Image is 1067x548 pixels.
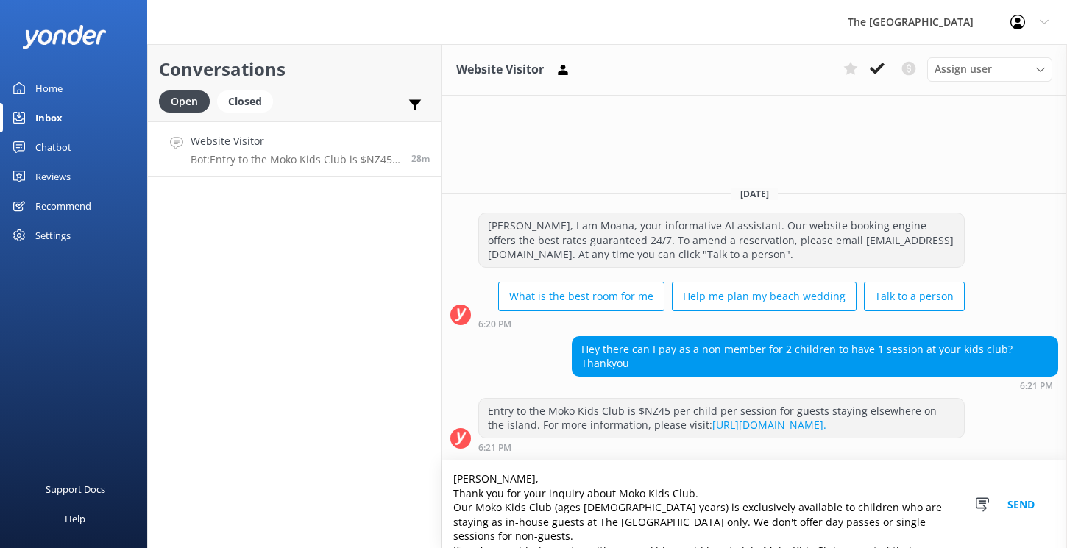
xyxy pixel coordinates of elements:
[35,221,71,250] div: Settings
[864,282,965,311] button: Talk to a person
[159,90,210,113] div: Open
[217,93,280,109] a: Closed
[572,380,1058,391] div: Sep 21 2025 12:21am (UTC -10:00) Pacific/Honolulu
[1020,382,1053,391] strong: 6:21 PM
[935,61,992,77] span: Assign user
[411,152,430,165] span: Sep 21 2025 12:21am (UTC -10:00) Pacific/Honolulu
[498,282,664,311] button: What is the best room for me
[573,337,1057,376] div: Hey there can I pay as a non member for 2 children to have 1 session at your kids club? Thankyou
[456,60,544,79] h3: Website Visitor
[35,132,71,162] div: Chatbot
[35,191,91,221] div: Recommend
[159,93,217,109] a: Open
[731,188,778,200] span: [DATE]
[672,282,857,311] button: Help me plan my beach wedding
[478,319,965,329] div: Sep 21 2025 12:20am (UTC -10:00) Pacific/Honolulu
[35,103,63,132] div: Inbox
[191,133,400,149] h4: Website Visitor
[159,55,430,83] h2: Conversations
[993,460,1049,548] button: Send
[478,442,965,452] div: Sep 21 2025 12:21am (UTC -10:00) Pacific/Honolulu
[479,213,964,267] div: [PERSON_NAME], I am Moana, your informative AI assistant. Our website booking engine offers the b...
[478,320,511,329] strong: 6:20 PM
[35,74,63,103] div: Home
[22,25,107,49] img: yonder-white-logo.png
[217,90,273,113] div: Closed
[442,460,1067,548] textarea: [PERSON_NAME], Thank you for your inquiry about Moko Kids Club. Our Moko Kids Club (ages [DEMOGRA...
[65,504,85,533] div: Help
[478,444,511,452] strong: 6:21 PM
[35,162,71,191] div: Reviews
[46,474,105,504] div: Support Docs
[148,121,441,177] a: Website VisitorBot:Entry to the Moko Kids Club is $NZ45 per child per session for guests staying ...
[712,418,826,432] a: [URL][DOMAIN_NAME].
[191,153,400,166] p: Bot: Entry to the Moko Kids Club is $NZ45 per child per session for guests staying elsewhere on t...
[479,399,964,438] div: Entry to the Moko Kids Club is $NZ45 per child per session for guests staying elsewhere on the is...
[927,57,1052,81] div: Assign User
